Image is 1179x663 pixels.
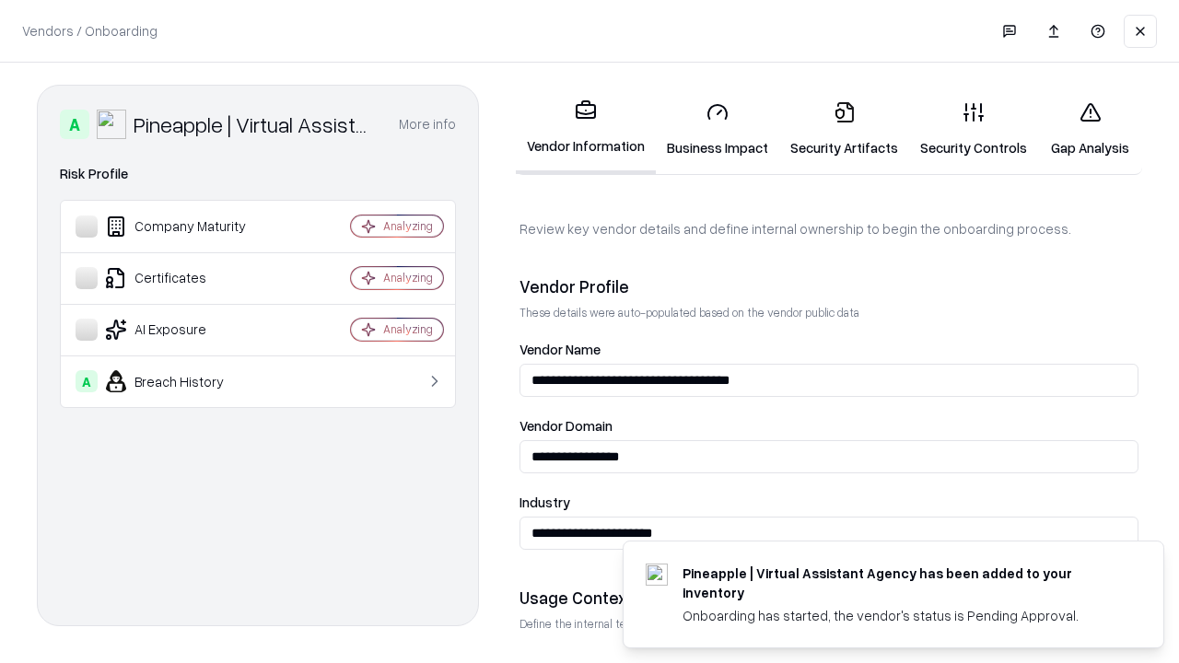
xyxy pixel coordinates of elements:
a: Vendor Information [516,85,656,174]
div: Risk Profile [60,163,456,185]
a: Security Artifacts [779,87,909,172]
p: These details were auto-populated based on the vendor public data [519,305,1138,320]
div: Breach History [76,370,296,392]
div: Onboarding has started, the vendor's status is Pending Approval. [683,606,1119,625]
img: Pineapple | Virtual Assistant Agency [97,110,126,139]
a: Business Impact [656,87,779,172]
p: Vendors / Onboarding [22,21,158,41]
div: Pineapple | Virtual Assistant Agency has been added to your inventory [683,564,1119,602]
div: Vendor Profile [519,275,1138,297]
div: Analyzing [383,218,433,234]
img: trypineapple.com [646,564,668,586]
div: Pineapple | Virtual Assistant Agency [134,110,377,139]
div: Company Maturity [76,215,296,238]
button: More info [399,108,456,141]
p: Review key vendor details and define internal ownership to begin the onboarding process. [519,219,1138,238]
div: Analyzing [383,270,433,285]
a: Gap Analysis [1038,87,1142,172]
label: Vendor Name [519,343,1138,356]
div: A [76,370,98,392]
label: Vendor Domain [519,419,1138,433]
p: Define the internal team and reason for using this vendor. This helps assess business relevance a... [519,616,1138,632]
div: Usage Context [519,587,1138,609]
label: Industry [519,495,1138,509]
div: Certificates [76,267,296,289]
a: Security Controls [909,87,1038,172]
div: Analyzing [383,321,433,337]
div: AI Exposure [76,319,296,341]
div: A [60,110,89,139]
